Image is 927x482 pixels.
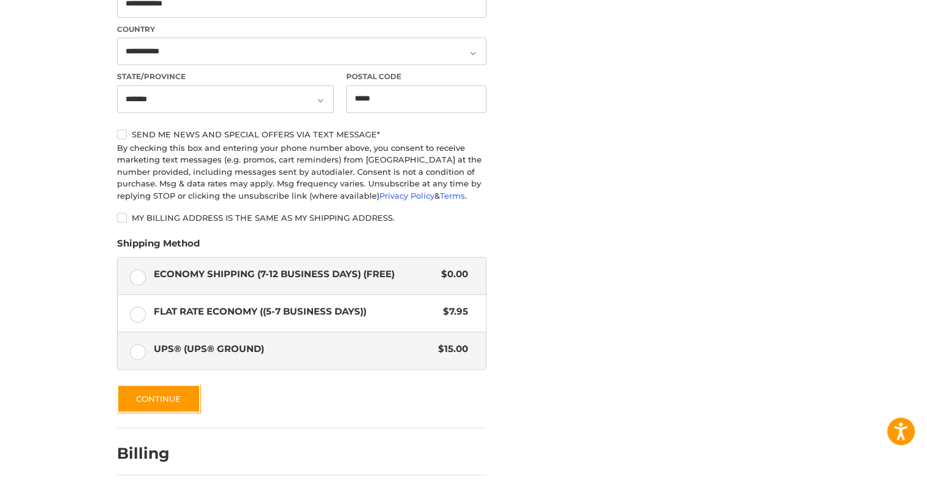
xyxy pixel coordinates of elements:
[154,305,437,319] span: Flat Rate Economy ((5-7 Business Days))
[117,129,486,139] label: Send me news and special offers via text message*
[435,267,468,281] span: $0.00
[154,267,436,281] span: Economy Shipping (7-12 Business Days) (Free)
[379,191,434,201] a: Privacy Policy
[117,384,200,413] button: Continue
[346,71,487,82] label: Postal Code
[117,444,189,463] h2: Billing
[117,71,334,82] label: State/Province
[432,342,468,356] span: $15.00
[440,191,465,201] a: Terms
[117,213,486,223] label: My billing address is the same as my shipping address.
[154,342,433,356] span: UPS® (UPS® Ground)
[117,24,486,35] label: Country
[117,237,200,256] legend: Shipping Method
[437,305,468,319] span: $7.95
[117,142,486,202] div: By checking this box and entering your phone number above, you consent to receive marketing text ...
